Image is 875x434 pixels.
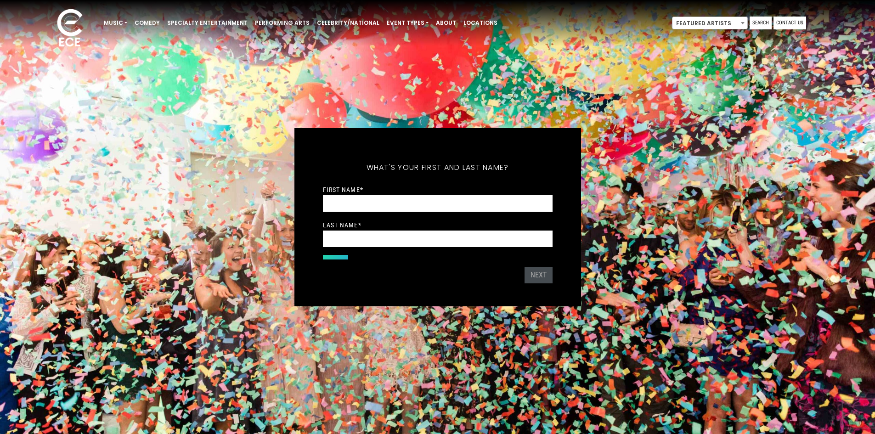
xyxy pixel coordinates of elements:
[323,186,363,194] label: First Name
[672,17,747,30] span: Featured Artists
[460,15,501,31] a: Locations
[323,151,553,184] h5: What's your first and last name?
[100,15,131,31] a: Music
[251,15,313,31] a: Performing Arts
[750,17,772,29] a: Search
[313,15,383,31] a: Celebrity/National
[131,15,164,31] a: Comedy
[164,15,251,31] a: Specialty Entertainment
[432,15,460,31] a: About
[47,6,93,51] img: ece_new_logo_whitev2-1.png
[383,15,432,31] a: Event Types
[323,221,361,229] label: Last Name
[773,17,806,29] a: Contact Us
[672,17,748,29] span: Featured Artists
